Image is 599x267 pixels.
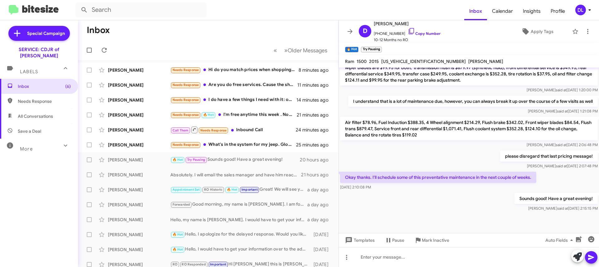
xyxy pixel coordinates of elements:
[173,68,199,72] span: Needs Response
[182,262,206,266] span: RO Responded
[18,83,71,89] span: Inbox
[464,2,487,20] a: Inbox
[408,31,441,36] a: Copy Number
[20,146,33,152] span: More
[173,232,183,236] span: 🔥 Hot
[27,30,65,36] span: Special Campaign
[170,201,307,208] div: Good morning, my name is [PERSON_NAME]. I am following up to make sure someone has reached out to...
[301,172,334,178] div: 21 hours ago
[18,128,41,134] span: Save a Deal
[108,202,170,208] div: [PERSON_NAME]
[556,164,567,168] span: said at
[527,164,598,168] span: [PERSON_NAME] [DATE] 2:07:48 PM
[108,231,170,238] div: [PERSON_NAME]
[297,112,334,118] div: 21 minutes ago
[500,150,598,162] p: please disregard that last pricing message!
[340,185,371,189] span: [DATE] 2:10:08 PM
[310,246,334,253] div: [DATE]
[340,117,598,141] p: Air filter $78.96, Fuel Induction $388.35, 4 Wheel alignment $214.29, Flush brake $342.02, Front ...
[87,25,110,35] h1: Inbox
[173,188,200,192] span: Appointment Set
[173,83,199,87] span: Needs Response
[170,172,301,178] div: Absolutely. I will email the sales manager and have him reach out to you towards the end of the m...
[540,235,580,246] button: Auto Fields
[108,82,170,88] div: [PERSON_NAME]
[280,44,331,57] button: Next
[108,97,170,103] div: [PERSON_NAME]
[187,158,205,162] span: Try Pausing
[65,83,71,89] span: (6)
[170,81,297,88] div: Are you do free services. Cause the shutdown is not paying people
[204,188,222,192] span: RO Historic
[357,59,367,64] span: 1500
[108,172,170,178] div: [PERSON_NAME]
[361,47,382,52] small: Try Pausing
[274,46,277,54] span: «
[340,172,536,183] p: Okay thanks. I'll schedule some of this preventative maintenance in the next couple of weeks.
[487,2,518,20] a: Calendar
[108,246,170,253] div: [PERSON_NAME]
[409,235,454,246] button: Mark Inactive
[307,217,334,223] div: a day ago
[299,67,334,73] div: 8 minutes ago
[527,88,598,92] span: [PERSON_NAME] [DATE] 1:20:00 PM
[374,27,441,37] span: [PHONE_NUMBER]
[108,127,170,133] div: [PERSON_NAME]
[270,44,281,57] button: Previous
[20,69,38,74] span: Labels
[18,98,71,104] span: Needs Response
[575,5,586,15] div: DL
[284,46,288,54] span: »
[170,96,296,103] div: I do have a few things I need with it: oil change, mount for my front license plate (and mount it...
[227,188,237,192] span: 🔥 Hot
[241,188,258,192] span: Important
[173,247,183,251] span: 🔥 Hot
[200,128,227,132] span: Needs Response
[173,128,189,132] span: Call Them
[296,97,334,103] div: 14 minutes ago
[173,143,199,147] span: Needs Response
[170,66,299,74] div: Hi do you match prices when shopping for tires?
[374,20,441,27] span: [PERSON_NAME]
[531,26,553,37] span: Apply Tags
[528,206,598,211] span: [PERSON_NAME] [DATE] 2:15:15 PM
[570,5,592,15] button: DL
[108,187,170,193] div: [PERSON_NAME]
[203,113,214,117] span: 🔥 Hot
[173,113,199,117] span: Needs Response
[210,262,226,266] span: Important
[108,157,170,163] div: [PERSON_NAME]
[108,67,170,73] div: [PERSON_NAME]
[170,217,307,223] div: Hello, my name is [PERSON_NAME]. I would have to get your information over to the advisors to see...
[556,88,567,92] span: said at
[75,2,207,17] input: Search
[381,59,466,64] span: [US_VEHICLE_IDENTIFICATION_NUMBER]
[422,235,449,246] span: Mark Inactive
[363,26,368,36] span: D
[518,2,546,20] a: Insights
[170,186,307,193] div: Great! We will see you then!
[173,262,178,266] span: RO
[296,142,334,148] div: 25 minutes ago
[108,112,170,118] div: [PERSON_NAME]
[170,156,300,163] div: Sounds good! Have a great evening!
[528,109,598,113] span: [PERSON_NAME] [DATE] 1:21:08 PM
[170,111,297,118] div: I'm free anytime this week . Not next week. Open after the 25th
[374,37,441,43] span: 10-12 Months no RO
[557,109,568,113] span: said at
[546,2,570,20] a: Profile
[108,217,170,223] div: [PERSON_NAME]
[345,59,354,64] span: Ram
[18,113,53,119] span: All Conversations
[171,202,192,208] span: Forwarded
[170,141,296,148] div: What's in the system for my jeep. Glove box repair and power steering pump replacement. I have th...
[270,44,331,57] nav: Page navigation example
[527,142,598,147] span: [PERSON_NAME] [DATE] 2:06:48 PM
[170,246,310,253] div: Hello, I would have to get your information over to the advisors for pricing. Just to confirm we ...
[310,231,334,238] div: [DATE]
[300,157,334,163] div: 20 hours ago
[380,235,409,246] button: Pause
